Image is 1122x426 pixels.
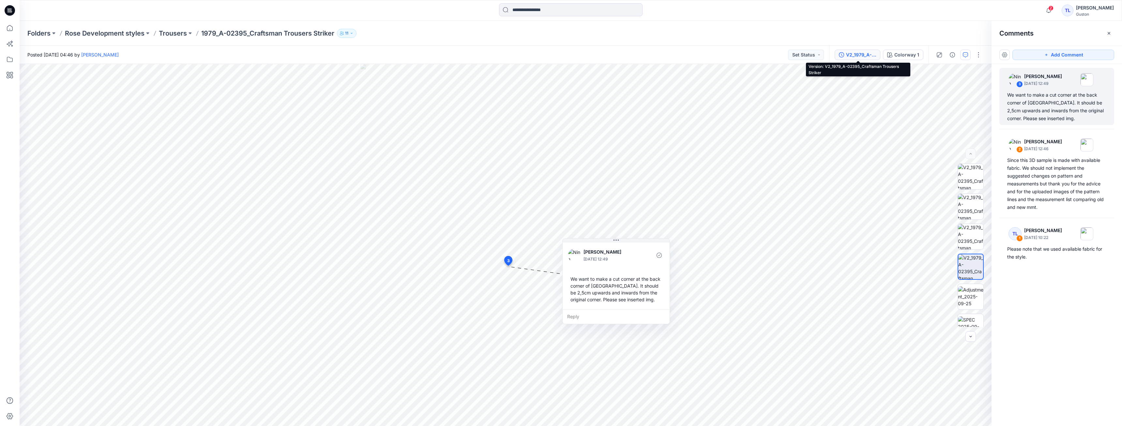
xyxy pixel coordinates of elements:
[1024,80,1062,87] p: [DATE] 12:49
[1076,12,1114,17] div: Guston
[1062,5,1073,16] div: TL
[1024,227,1062,234] p: [PERSON_NAME]
[65,29,144,38] a: Rose Development styles
[1024,138,1062,146] p: [PERSON_NAME]
[958,194,983,219] img: V2_1979_A-02395_Craftsman Trousers Striker_Colorway 1_Back
[345,30,348,37] p: 11
[568,249,581,262] img: Nina Moller
[507,258,510,264] span: 3
[1016,81,1023,87] div: 3
[947,50,958,60] button: Details
[1007,156,1106,211] div: Since this 3D sample is made with available fabric. We should not implement the suggested changes...
[958,254,983,279] img: V2_1979_A-02395_Craftsman Trousers Striker_Colorway 1_Right
[1007,91,1106,122] div: We want to make a cut corner at the back corner of [GEOGRAPHIC_DATA]. It should be 2,5cm upwards ...
[958,286,983,307] img: Adjustment_2025-09-25
[159,29,187,38] a: Trousers
[883,50,923,60] button: Colorway 1
[894,51,919,58] div: Colorway 1
[958,164,983,189] img: V2_1979_A-02395_Craftsman Trousers Striker_Colorway 1_Front
[1024,72,1062,80] p: [PERSON_NAME]
[835,50,880,60] button: V2_1979_A-02395_Craftsman Trousers Striker
[958,316,983,337] img: SPEC 2025-09-26 095107
[27,29,51,38] a: Folders
[1007,245,1106,261] div: Please note that we used available fabric for the style.
[1024,146,1062,152] p: [DATE] 12:46
[563,309,670,324] div: Reply
[1016,146,1023,153] div: 2
[1008,73,1022,86] img: Nina Moller
[201,29,334,38] p: 1979_A-02395_Craftsman Trousers Striker
[1024,234,1062,241] p: [DATE] 10:22
[846,51,876,58] div: V2_1979_A-02395_Craftsman Trousers Striker
[337,29,356,38] button: 11
[568,273,664,306] div: We want to make a cut corner at the back corner of [GEOGRAPHIC_DATA]. It should be 2,5cm upwards ...
[958,224,983,249] img: V2_1979_A-02395_Craftsman Trousers Striker_Colorway 1_Left
[1012,50,1114,60] button: Add Comment
[999,29,1034,37] h2: Comments
[1008,138,1022,151] img: Nina Moller
[1008,227,1022,240] div: TL
[584,248,637,256] p: [PERSON_NAME]
[1016,235,1023,242] div: 1
[1076,4,1114,12] div: [PERSON_NAME]
[27,51,119,58] span: Posted [DATE] 04:46 by
[1048,6,1054,11] span: 2
[584,256,637,262] p: [DATE] 12:49
[81,52,119,57] a: [PERSON_NAME]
